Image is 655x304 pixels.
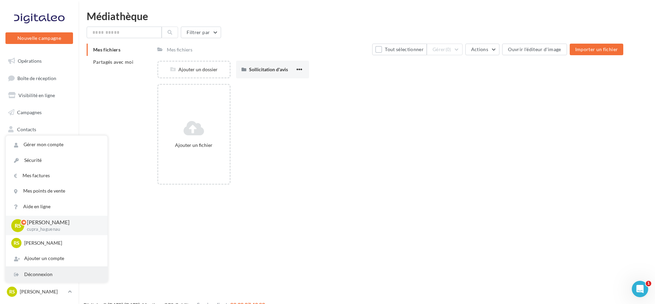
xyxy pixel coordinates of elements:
span: (0) [446,47,451,52]
div: Ajouter un dossier [158,66,229,73]
p: [PERSON_NAME] [27,218,97,226]
a: Médiathèque [4,139,74,153]
span: Visibilité en ligne [18,92,55,98]
a: Gérer mon compte [6,137,107,152]
span: Partagés avec moi [93,59,133,65]
span: Opérations [18,58,42,64]
a: Boîte de réception [4,71,74,86]
span: Sollicitation d'avis [249,66,288,72]
span: RS [15,222,21,229]
a: Sécurité [6,153,107,168]
button: Gérer(0) [427,44,463,55]
span: Campagnes [17,109,42,115]
span: Boîte de réception [17,75,56,81]
span: Importer un fichier [575,46,618,52]
button: Nouvelle campagne [5,32,73,44]
div: Médiathèque [87,11,647,21]
button: Ouvrir l'éditeur d'image [502,44,567,55]
div: Ajouter un fichier [161,142,227,149]
div: Mes fichiers [167,46,192,53]
button: Filtrer par [181,27,221,38]
a: Contacts [4,122,74,137]
a: RS [PERSON_NAME] [5,285,73,298]
a: Mes points de vente [6,183,107,199]
a: Campagnes [4,105,74,120]
span: RS [9,288,15,295]
iframe: Intercom live chat [632,281,648,297]
a: Campagnes DataOnDemand [4,196,74,216]
div: Déconnexion [6,267,107,282]
a: Calendrier [4,156,74,170]
a: PLV et print personnalisable [4,173,74,193]
span: 1 [646,281,651,286]
button: Actions [465,44,499,55]
p: cupra_haguenau [27,226,97,232]
div: Ajouter un compte [6,251,107,266]
button: Importer un fichier [570,44,624,55]
span: Mes fichiers [93,47,120,52]
p: [PERSON_NAME] [20,288,65,295]
a: Mes factures [6,168,107,183]
span: Actions [471,46,488,52]
span: RS [14,240,19,246]
p: [PERSON_NAME] [24,240,99,246]
span: Contacts [17,126,36,132]
a: Opérations [4,54,74,68]
button: Tout sélectionner [372,44,427,55]
a: Aide en ligne [6,199,107,214]
a: Visibilité en ligne [4,88,74,103]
